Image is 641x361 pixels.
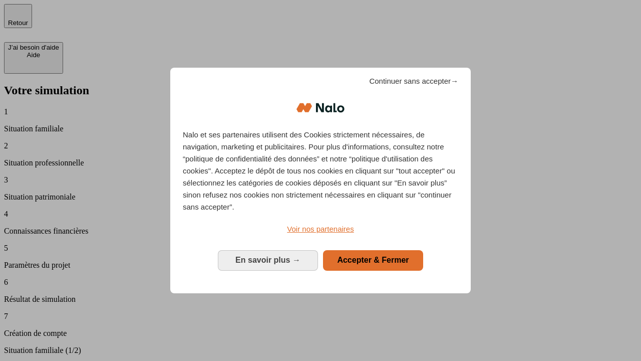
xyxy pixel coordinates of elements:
button: Accepter & Fermer: Accepter notre traitement des données et fermer [323,250,423,270]
button: En savoir plus: Configurer vos consentements [218,250,318,270]
p: Nalo et ses partenaires utilisent des Cookies strictement nécessaires, de navigation, marketing e... [183,129,458,213]
span: En savoir plus → [235,256,300,264]
span: Voir nos partenaires [287,225,354,233]
img: Logo [296,93,345,123]
span: Continuer sans accepter→ [369,75,458,87]
div: Bienvenue chez Nalo Gestion du consentement [170,68,471,293]
a: Voir nos partenaires [183,223,458,235]
span: Accepter & Fermer [337,256,409,264]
